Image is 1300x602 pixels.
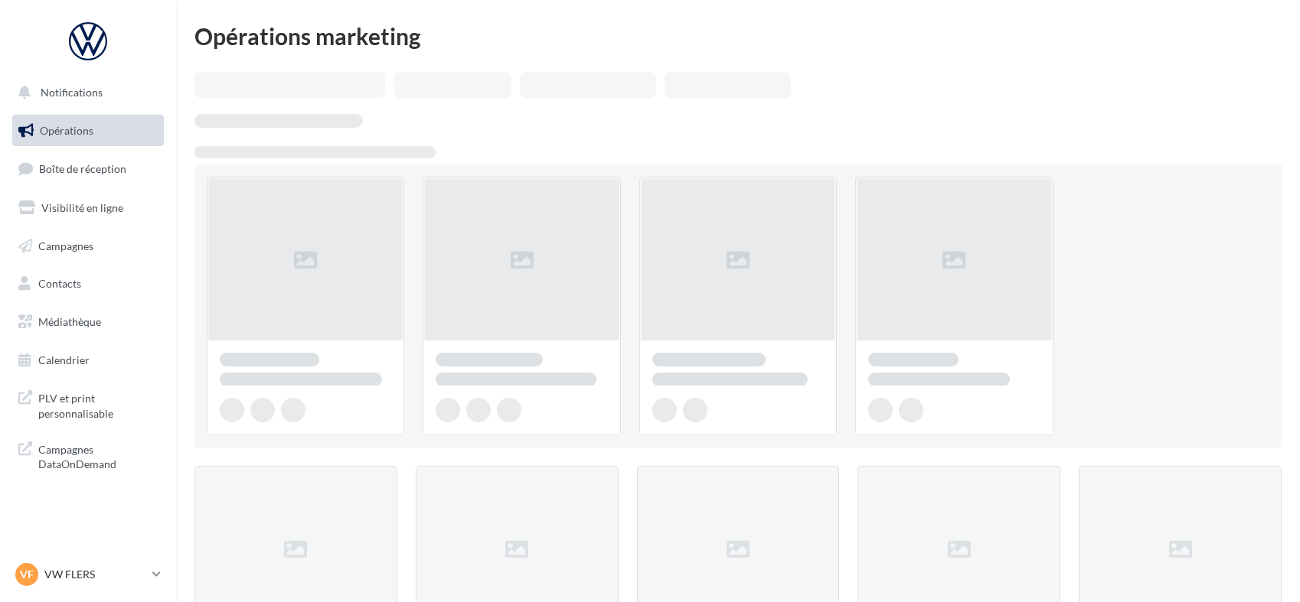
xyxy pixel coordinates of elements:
a: Campagnes [9,230,167,262]
a: Visibilité en ligne [9,192,167,224]
a: VF VW FLERS [12,560,164,589]
div: Opérations marketing [194,24,1282,47]
span: PLV et print personnalisable [38,388,158,421]
span: Médiathèque [38,315,101,328]
span: Calendrier [38,353,90,366]
a: Boîte de réception [9,152,167,185]
a: Opérations [9,115,167,147]
a: Contacts [9,268,167,300]
p: VW FLERS [44,567,146,582]
span: Opérations [40,124,93,137]
span: VF [20,567,34,582]
span: Campagnes [38,239,93,252]
button: Notifications [9,76,161,109]
a: Calendrier [9,344,167,376]
a: PLV et print personnalisable [9,382,167,427]
span: Notifications [41,86,103,99]
span: Contacts [38,277,81,290]
span: Boîte de réception [39,162,126,175]
a: Campagnes DataOnDemand [9,433,167,478]
span: Visibilité en ligne [41,201,123,214]
a: Médiathèque [9,306,167,338]
span: Campagnes DataOnDemand [38,439,158,472]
